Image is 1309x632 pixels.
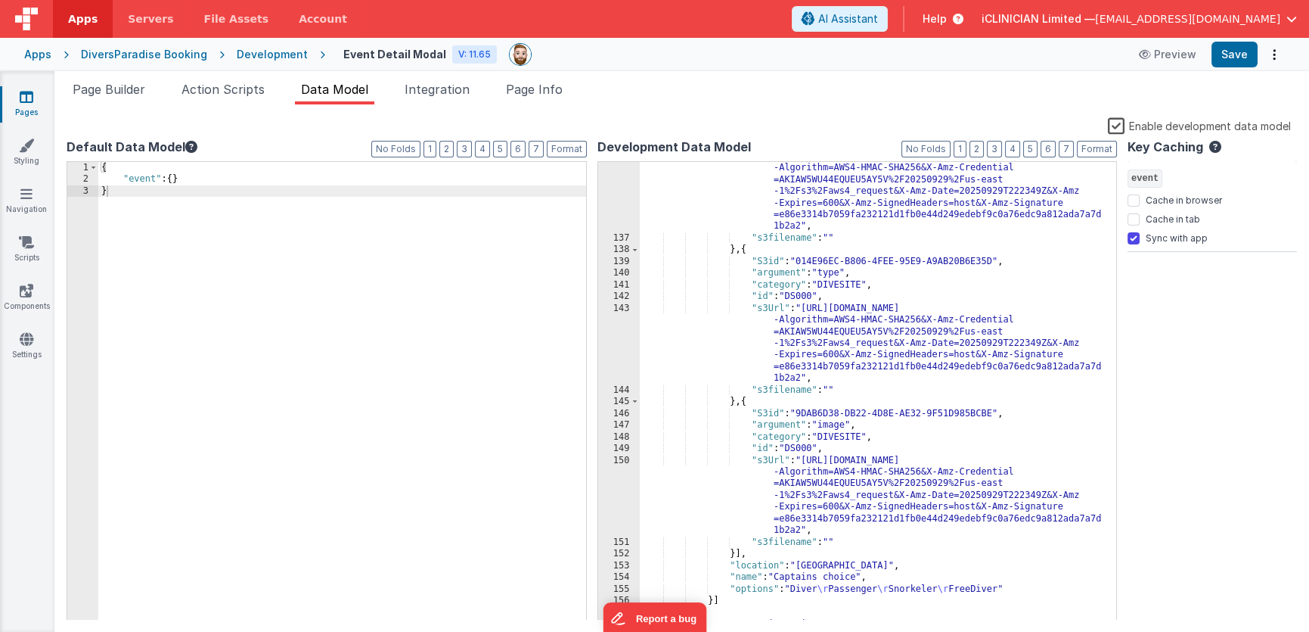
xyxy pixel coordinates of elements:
button: Save [1211,42,1258,67]
div: 2 [67,173,98,185]
span: AI Assistant [818,11,878,26]
button: 2 [969,141,984,157]
div: 139 [598,256,640,267]
button: 5 [493,141,507,157]
button: 5 [1023,141,1038,157]
button: 1 [954,141,966,157]
div: 136 [598,151,640,232]
button: 7 [529,141,544,157]
span: Apps [68,11,98,26]
div: 144 [598,384,640,396]
button: Format [1077,141,1117,157]
div: 148 [598,431,640,443]
div: 153 [598,560,640,571]
div: 156 [598,595,640,606]
button: Format [547,141,587,157]
span: Data Model [301,82,368,97]
button: 2 [439,141,454,157]
div: 155 [598,584,640,595]
div: 1 [67,162,98,173]
button: 6 [510,141,526,157]
button: 4 [475,141,490,157]
span: Page Info [506,82,563,97]
h4: Key Caching [1128,141,1203,154]
button: AI Assistant [792,6,888,32]
div: 143 [598,303,640,384]
span: iCLINICIAN Limited — [982,11,1095,26]
div: 142 [598,291,640,302]
span: event [1128,170,1162,188]
div: 140 [598,267,640,279]
div: 150 [598,455,640,537]
img: 338b8ff906eeea576da06f2fc7315c1b [510,44,531,65]
button: No Folds [901,141,951,157]
span: Integration [405,82,470,97]
div: Development [237,47,308,62]
span: Page Builder [73,82,145,97]
div: 152 [598,548,640,559]
div: 158 [598,618,640,630]
label: Enable development data model [1108,117,1291,134]
div: 151 [598,537,640,548]
button: 4 [1005,141,1020,157]
span: Servers [128,11,173,26]
div: 3 [67,185,98,197]
span: Help [923,11,947,26]
div: 141 [598,279,640,291]
div: V: 11.65 [452,45,497,64]
button: 6 [1041,141,1056,157]
label: Cache in browser [1146,191,1222,207]
span: Development Data Model [597,138,751,156]
button: Options [1264,44,1285,65]
label: Cache in tab [1146,210,1200,226]
button: iCLINICIAN Limited — [EMAIL_ADDRESS][DOMAIN_NAME] [982,11,1297,26]
span: [EMAIL_ADDRESS][DOMAIN_NAME] [1095,11,1280,26]
div: DiversParadise Booking [81,47,207,62]
button: No Folds [371,141,420,157]
div: 157 [598,606,640,618]
div: Apps [24,47,51,62]
button: 3 [457,141,472,157]
label: Sync with app [1146,229,1208,244]
button: 3 [987,141,1002,157]
button: 1 [423,141,436,157]
h4: Event Detail Modal [343,48,446,60]
div: 145 [598,396,640,407]
button: Default Data Model [67,138,197,156]
div: 149 [598,443,640,454]
span: File Assets [204,11,269,26]
div: 147 [598,419,640,431]
div: 138 [598,244,640,255]
div: 154 [598,571,640,583]
button: 7 [1059,141,1074,157]
div: 137 [598,232,640,244]
div: 146 [598,408,640,419]
button: Preview [1130,42,1205,67]
span: Action Scripts [181,82,265,97]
